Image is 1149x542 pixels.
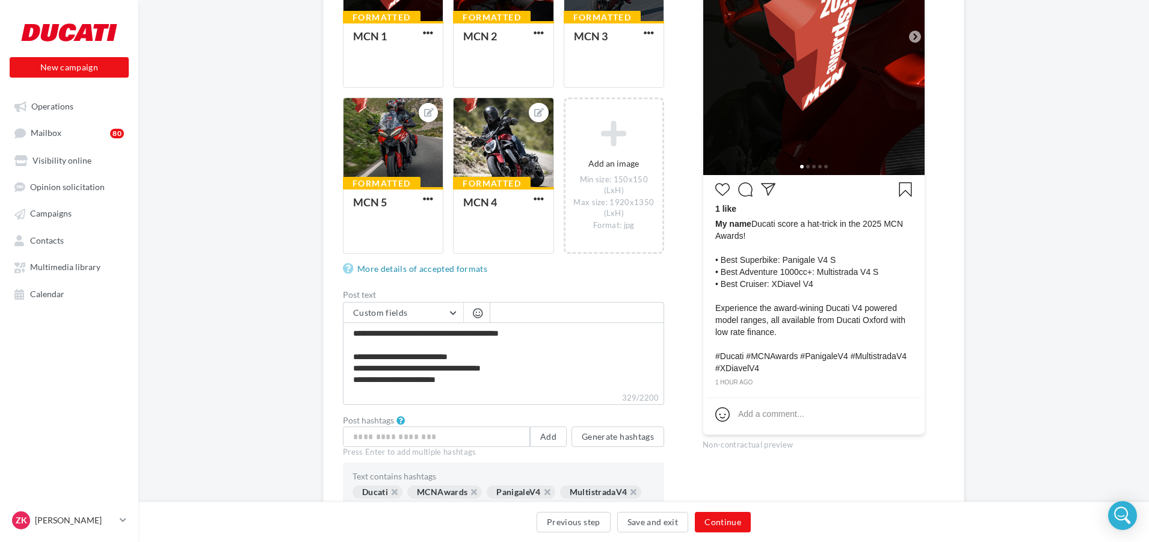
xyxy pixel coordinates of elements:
svg: Partager la publication [761,182,775,197]
span: Calendar [30,289,64,299]
svg: J’aime [715,182,730,197]
a: Contacts [7,229,131,251]
div: Press Enter to add multiple hashtags [343,447,664,458]
span: My name [715,219,751,229]
span: Visibility online [32,155,91,165]
span: ZK [16,514,27,526]
a: ZK [PERSON_NAME] [10,509,129,532]
div: MCN 1 [353,29,387,43]
span: Multimedia library [30,262,100,273]
a: Calendar [7,283,131,304]
div: Text contains hashtags [353,472,655,481]
span: Opinion solicitation [30,182,105,192]
div: Open Intercom Messenger [1108,501,1137,530]
span: Custom fields [353,307,408,318]
a: Visibility online [7,149,131,171]
a: More details of accepted formats [343,262,492,276]
div: Formatted [343,11,420,24]
div: Add a comment... [738,408,804,420]
span: Mailbox [31,128,61,138]
button: New campaign [10,57,129,78]
div: MCN 3 [574,29,608,43]
div: Ducati [353,485,402,499]
span: Ducati score a hat-trick in the 2025 MCN Awards! • Best Superbike: Panigale V4 S • Best Adventure... [715,218,913,374]
div: 1 hour ago [715,377,913,388]
button: Custom fields [343,303,463,323]
div: 1 like [715,203,913,218]
label: Post text [343,291,664,299]
a: Multimedia library [7,256,131,277]
span: Operations [31,101,73,111]
a: Campaigns [7,202,131,224]
label: 329/2200 [343,392,664,405]
div: Non-contractual preview [703,435,925,451]
p: [PERSON_NAME] [35,514,115,526]
a: Operations [7,95,131,117]
button: Add [530,427,567,447]
a: Mailbox80 [7,122,131,144]
div: MCN 4 [463,196,497,209]
button: Generate hashtags [571,427,664,447]
a: Opinion solicitation [7,176,131,197]
label: Post hashtags [343,416,394,425]
div: MultistradaV4 [560,485,642,499]
svg: Commenter [738,182,753,197]
div: Formatted [564,11,641,24]
div: Formatted [453,177,531,190]
div: Formatted [453,11,531,24]
div: Formatted [343,177,420,190]
svg: Emoji [715,407,730,422]
button: Continue [695,512,751,532]
div: 80 [110,129,124,138]
button: Save and exit [617,512,689,532]
div: PanigaleV4 [487,485,555,499]
div: MCN 5 [353,196,387,209]
div: MCNAwards [407,485,482,499]
button: Previous step [537,512,611,532]
svg: Enregistrer [898,182,913,197]
span: Contacts [30,235,64,245]
span: Campaigns [30,209,72,219]
div: MCN 2 [463,29,497,43]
